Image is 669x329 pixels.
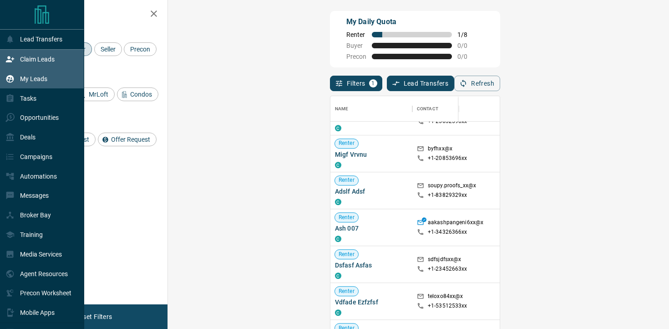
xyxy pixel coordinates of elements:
span: Renter [335,288,358,295]
p: teloxo84xx@x [428,293,463,302]
span: 0 / 0 [457,53,477,60]
span: Migf Vrvnu [335,150,408,159]
p: My Daily Quota [346,16,477,27]
p: +1- 20853696xx [428,154,467,162]
span: Renter [335,177,358,185]
p: +1- 53512533xx [428,302,467,310]
p: +1- 23452663xx [428,265,467,273]
span: Offer Request [108,136,153,143]
span: Buyer [346,42,366,49]
span: Renter [335,251,358,258]
div: Precon [124,42,157,56]
h2: Filters [29,9,158,20]
div: condos.ca [335,199,341,205]
p: soupy.proofs_xx@x [428,182,476,191]
span: Renter [335,214,358,221]
div: condos.ca [335,309,341,316]
div: Name [335,96,349,122]
span: Vdfade Ezfzfsf [335,298,408,307]
span: 0 / 0 [457,42,477,49]
span: Ash 007 [335,224,408,233]
span: Adslf Adsf [335,187,408,196]
p: byfhxx@x [428,145,452,154]
div: Contact [412,96,485,122]
span: Precon [127,46,153,53]
div: MrLoft [76,87,115,101]
div: condos.ca [335,162,341,168]
span: Renter [335,140,358,148]
button: Lead Transfers [387,76,455,91]
div: Condos [117,87,158,101]
p: +1- 83829329xx [428,191,467,199]
p: +1- 34326366xx [428,228,467,236]
button: Refresh [454,76,500,91]
button: Reset Filters [69,309,118,324]
p: aakashpangeni6xx@x [428,219,483,228]
span: Renter [346,31,366,38]
button: Filters1 [330,76,382,91]
span: 1 [370,80,376,87]
span: Precon [346,53,366,60]
div: Seller [94,42,122,56]
div: Contact [417,96,438,122]
span: 1 / 8 [457,31,477,38]
div: Name [330,96,412,122]
span: Seller [97,46,119,53]
div: Offer Request [98,133,157,146]
p: sdfsjdfsxx@x [428,256,461,265]
p: +1- 25632596xx [428,118,467,125]
div: condos.ca [335,272,341,279]
span: Condos [127,91,155,98]
span: MrLoft [86,91,111,98]
div: condos.ca [335,125,341,131]
span: Dsfasf Asfas [335,261,408,270]
div: condos.ca [335,236,341,242]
